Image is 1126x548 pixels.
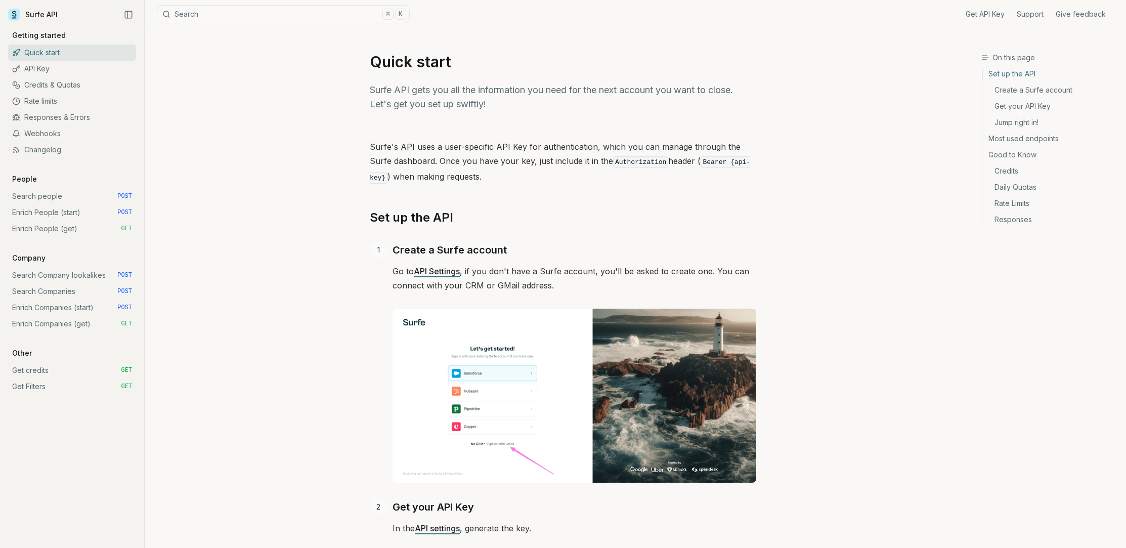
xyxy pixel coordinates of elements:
a: Search Companies POST [8,283,136,300]
button: Search⌘K [157,5,410,23]
p: People [8,174,41,184]
code: Authorization [613,156,668,168]
a: Get credits GET [8,362,136,378]
a: Get API Key [966,9,1005,19]
a: Set up the API [370,209,453,226]
p: Surfe API gets you all the information you need for the next account you want to close. Let's get... [370,83,756,111]
a: Support [1017,9,1044,19]
a: Jump right in! [982,114,1118,131]
p: Surfe's API uses a user-specific API Key for authentication, which you can manage through the Sur... [370,140,756,185]
span: POST [117,208,132,217]
span: GET [121,366,132,374]
a: Surfe API [8,7,58,22]
span: GET [121,383,132,391]
span: GET [121,225,132,233]
h1: Quick start [370,53,756,71]
span: POST [117,271,132,279]
span: POST [117,192,132,200]
span: POST [117,304,132,312]
span: GET [121,320,132,328]
a: Quick start [8,45,136,61]
span: POST [117,287,132,296]
a: Search Company lookalikes POST [8,267,136,283]
a: Search people POST [8,188,136,204]
a: API Key [8,61,136,77]
a: Get your API Key [982,98,1118,114]
a: Give feedback [1056,9,1106,19]
p: Getting started [8,30,70,40]
a: Create a Surfe account [982,82,1118,98]
a: API settings [415,523,460,533]
a: Set up the API [982,69,1118,82]
p: Company [8,253,50,263]
a: Credits [982,163,1118,179]
a: Enrich Companies (get) GET [8,316,136,332]
a: Rate limits [8,93,136,109]
p: Go to , if you don't have a Surfe account, you'll be asked to create one. You can connect with yo... [393,264,756,292]
kbd: K [395,9,406,20]
a: Enrich People (start) POST [8,204,136,221]
img: Image [393,309,756,483]
a: Changelog [8,142,136,158]
a: Most used endpoints [982,131,1118,147]
button: Collapse Sidebar [121,7,136,22]
a: Enrich People (get) GET [8,221,136,237]
a: Daily Quotas [982,179,1118,195]
a: Create a Surfe account [393,242,507,258]
a: Get your API Key [393,499,474,515]
a: Credits & Quotas [8,77,136,93]
a: Rate Limits [982,195,1118,212]
a: Get Filters GET [8,378,136,395]
a: Responses & Errors [8,109,136,125]
a: Responses [982,212,1118,225]
h3: On this page [981,53,1118,63]
a: Webhooks [8,125,136,142]
a: API Settings [414,266,460,276]
p: Other [8,348,36,358]
kbd: ⌘ [382,9,394,20]
a: Good to Know [982,147,1118,163]
a: Enrich Companies (start) POST [8,300,136,316]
